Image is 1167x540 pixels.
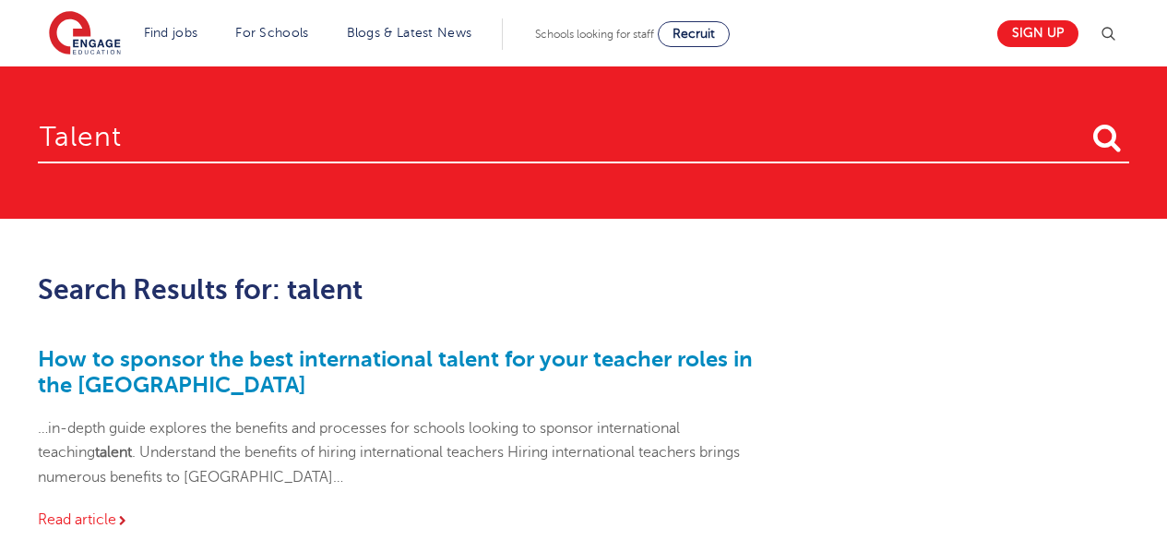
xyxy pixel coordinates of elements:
a: Sign up [997,20,1078,47]
span: Recruit [673,27,715,41]
input: Search for: [38,103,1129,163]
a: Find jobs [144,26,198,40]
strong: talent [95,444,132,461]
img: Engage Education [49,11,121,57]
h2: Search Results for: talent [38,274,756,306]
a: Read article [38,511,129,528]
span: …in-depth guide explores the benefits and processes for schools looking to sponsor international ... [38,420,740,486]
a: For Schools [235,26,308,40]
span: Schools looking for staff [535,28,654,41]
a: Blogs & Latest News [347,26,472,40]
a: Recruit [658,21,730,47]
a: How to sponsor the best international talent for your teacher roles in the [GEOGRAPHIC_DATA] [38,346,753,398]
